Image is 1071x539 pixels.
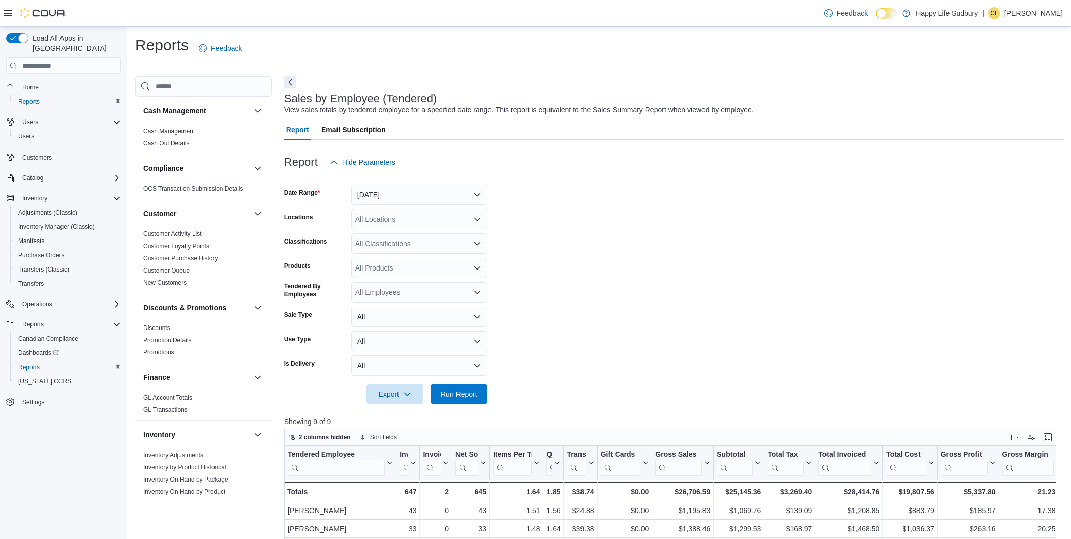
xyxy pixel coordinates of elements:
[18,132,34,140] span: Users
[493,504,540,517] div: 1.51
[10,220,125,234] button: Inventory Manager (Classic)
[252,371,264,383] button: Finance
[284,237,327,246] label: Classifications
[135,35,189,55] h1: Reports
[600,450,649,476] button: Gift Cards
[143,475,228,484] span: Inventory On Hand by Package
[143,394,192,402] span: GL Account Totals
[18,192,121,204] span: Inventory
[567,450,586,476] div: Transaction Average
[941,504,996,517] div: $185.97
[768,450,804,476] div: Total Tax
[143,106,250,116] button: Cash Management
[886,504,934,517] div: $883.79
[400,450,416,476] button: Invoices Sold
[600,486,649,498] div: $0.00
[14,347,121,359] span: Dashboards
[135,125,272,154] div: Cash Management
[143,230,202,237] a: Customer Activity List
[423,504,448,517] div: 0
[818,523,879,535] div: $1,468.50
[655,450,702,476] div: Gross Sales
[14,130,121,142] span: Users
[351,355,487,376] button: All
[18,116,121,128] span: Users
[143,208,176,219] h3: Customer
[600,450,640,460] div: Gift Cards
[18,192,51,204] button: Inventory
[143,476,228,483] a: Inventory On Hand by Package
[768,486,812,498] div: $3,269.40
[143,106,206,116] h3: Cash Management
[820,3,872,23] a: Feedback
[135,183,272,199] div: Compliance
[288,450,393,476] button: Tendered Employee
[18,349,59,357] span: Dashboards
[455,523,486,535] div: 33
[886,486,934,498] div: $19,807.56
[14,206,121,219] span: Adjustments (Classic)
[284,156,318,168] h3: Report
[818,450,879,476] button: Total Invoiced
[818,450,871,476] div: Total Invoiced
[988,7,1000,19] div: Carrington LeBlanc-Nelson
[252,207,264,220] button: Customer
[493,523,540,535] div: 1.48
[143,185,243,193] span: OCS Transaction Submission Details
[22,154,52,162] span: Customers
[655,523,710,535] div: $1,388.46
[143,406,188,414] span: GL Transactions
[18,363,40,371] span: Reports
[546,450,552,460] div: Qty Per Transaction
[284,213,313,221] label: Locations
[1002,450,1053,476] div: Gross Margin
[717,504,761,517] div: $1,069.76
[18,237,44,245] span: Manifests
[14,375,75,387] a: [US_STATE] CCRS
[143,163,250,173] button: Compliance
[600,523,649,535] div: $0.00
[321,119,386,140] span: Email Subscription
[351,331,487,351] button: All
[10,205,125,220] button: Adjustments (Classic)
[600,450,640,476] div: Gift Card Sales
[18,81,43,94] a: Home
[143,452,203,459] a: Inventory Adjustments
[143,255,218,262] a: Customer Purchase History
[1002,450,1053,460] div: Gross Margin
[6,76,121,436] nav: Complex example
[18,335,78,343] span: Canadian Compliance
[990,7,998,19] span: CL
[252,105,264,117] button: Cash Management
[717,486,761,498] div: $25,145.36
[143,372,170,382] h3: Finance
[546,450,552,476] div: Qty Per Transaction
[717,523,761,535] div: $1,299.53
[18,81,121,94] span: Home
[284,360,315,368] label: Is Delivery
[135,228,272,293] div: Customer
[14,375,121,387] span: Washington CCRS
[2,80,125,95] button: Home
[284,262,311,270] label: Products
[886,450,926,476] div: Total Cost
[1009,431,1021,443] button: Keyboard shortcuts
[14,221,99,233] a: Inventory Manager (Classic)
[1042,431,1054,443] button: Enter fullscreen
[143,488,225,496] span: Inventory On Hand by Product
[14,249,121,261] span: Purchase Orders
[286,119,309,140] span: Report
[143,464,226,471] a: Inventory by Product Historical
[1025,431,1037,443] button: Display options
[600,504,649,517] div: $0.00
[18,318,48,331] button: Reports
[143,394,192,401] a: GL Account Totals
[14,361,44,373] a: Reports
[20,8,66,18] img: Cova
[493,450,540,476] button: Items Per Transaction
[400,450,408,476] div: Invoices Sold
[143,451,203,459] span: Inventory Adjustments
[14,333,82,345] a: Canadian Compliance
[143,127,195,135] span: Cash Management
[22,320,44,328] span: Reports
